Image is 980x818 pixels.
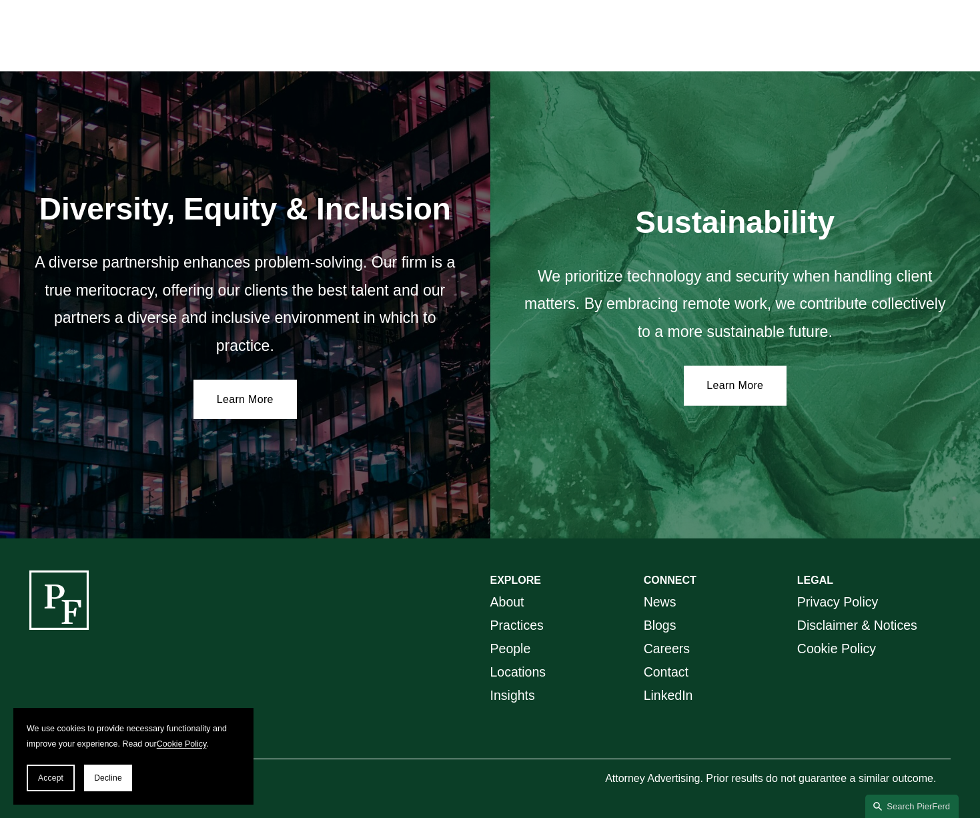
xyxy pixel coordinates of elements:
a: Blogs [644,614,676,637]
a: LinkedIn [644,684,693,707]
button: Decline [84,765,132,791]
a: Search this site [865,795,959,818]
a: News [644,590,676,614]
p: We prioritize technology and security when handling client matters. By embracing remote work, we ... [520,263,951,346]
a: Practices [490,614,544,637]
a: Contact [644,661,688,684]
a: Insights [490,684,535,707]
h2: Diversity, Equity & Inclusion [29,191,460,228]
a: Locations [490,661,546,684]
span: Accept [38,773,63,783]
a: About [490,590,524,614]
strong: EXPLORE [490,574,541,586]
h2: Sustainability [520,204,951,242]
section: Cookie banner [13,708,254,805]
span: Decline [94,773,122,783]
a: People [490,637,531,661]
a: Privacy Policy [797,590,878,614]
p: A diverse partnership enhances problem-solving. Our firm is a true meritocracy, offering our clie... [29,249,460,360]
a: Cookie Policy [797,637,876,661]
a: Disclaimer & Notices [797,614,917,637]
strong: LEGAL [797,574,833,586]
a: Cookie Policy [157,739,207,749]
a: Learn More [684,366,787,406]
a: Careers [644,637,690,661]
p: Attorney Advertising. Prior results do not guarantee a similar outcome. [605,769,951,789]
button: Accept [27,765,75,791]
strong: CONNECT [644,574,696,586]
a: Learn More [193,380,297,420]
p: We use cookies to provide necessary functionality and improve your experience. Read our . [27,721,240,751]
